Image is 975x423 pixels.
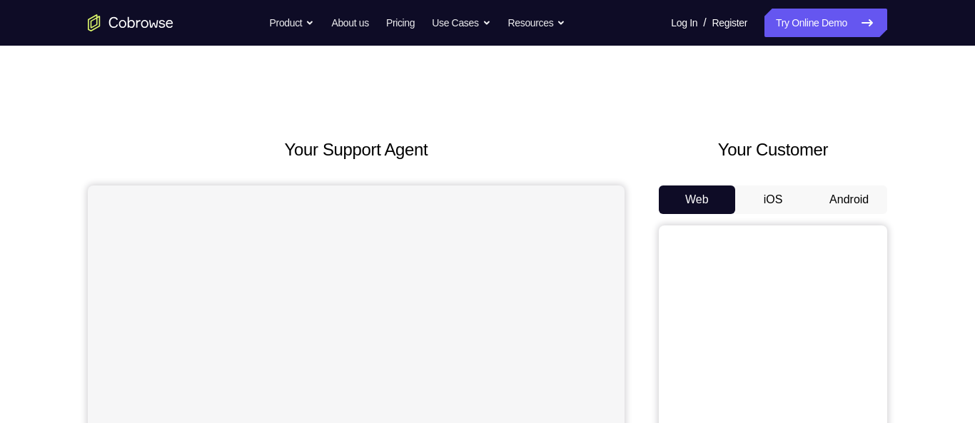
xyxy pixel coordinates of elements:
span: / [703,14,706,31]
button: Use Cases [432,9,490,37]
a: Pricing [386,9,415,37]
h2: Your Support Agent [88,137,625,163]
button: Web [659,185,735,214]
a: About us [331,9,368,37]
button: iOS [735,185,812,214]
a: Log In [671,9,697,37]
button: Product [270,9,315,37]
button: Android [811,185,887,214]
a: Register [712,9,747,37]
a: Try Online Demo [764,9,887,37]
a: Go to the home page [88,14,173,31]
h2: Your Customer [659,137,887,163]
button: Resources [508,9,566,37]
